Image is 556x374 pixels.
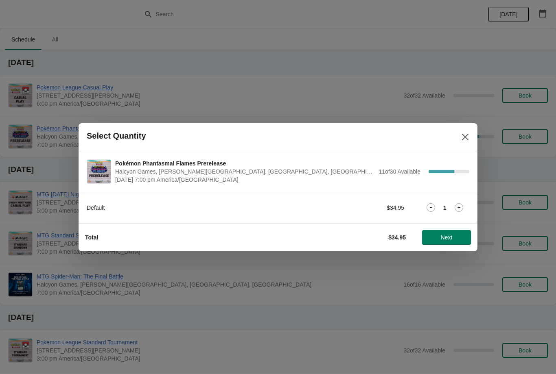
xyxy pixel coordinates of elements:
[87,204,313,212] div: Default
[87,131,146,141] h2: Select Quantity
[115,167,374,176] span: Halcyon Games, [PERSON_NAME][GEOGRAPHIC_DATA], [GEOGRAPHIC_DATA], [GEOGRAPHIC_DATA]
[388,234,406,241] strong: $34.95
[443,204,447,212] strong: 1
[115,159,374,167] span: Pokémon Phantasmal Flames Prerelease
[422,230,471,245] button: Next
[115,176,374,184] span: [DATE] 7:00 pm America/[GEOGRAPHIC_DATA]
[85,234,98,241] strong: Total
[458,130,473,144] button: Close
[329,204,404,212] div: $34.95
[379,168,420,175] span: 11 of 30 Available
[441,234,453,241] span: Next
[87,160,111,183] img: Pokémon Phantasmal Flames Prerelease | Halcyon Games, Louetta Road, Spring, TX, USA | November 6 ...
